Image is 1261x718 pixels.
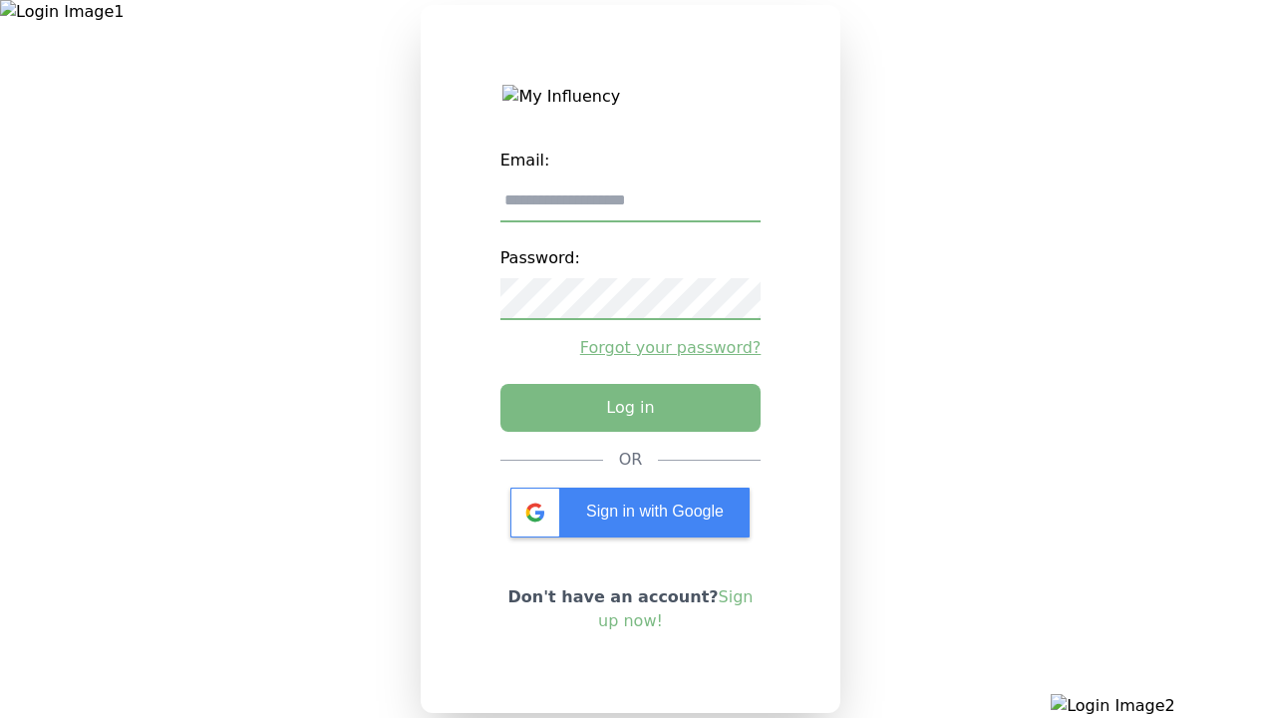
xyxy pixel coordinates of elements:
[500,336,762,360] a: Forgot your password?
[1051,694,1261,718] img: Login Image2
[502,85,758,109] img: My Influency
[586,503,724,520] span: Sign in with Google
[500,238,762,278] label: Password:
[500,141,762,180] label: Email:
[619,448,643,472] div: OR
[500,384,762,432] button: Log in
[510,488,750,538] div: Sign in with Google
[500,585,762,633] p: Don't have an account?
